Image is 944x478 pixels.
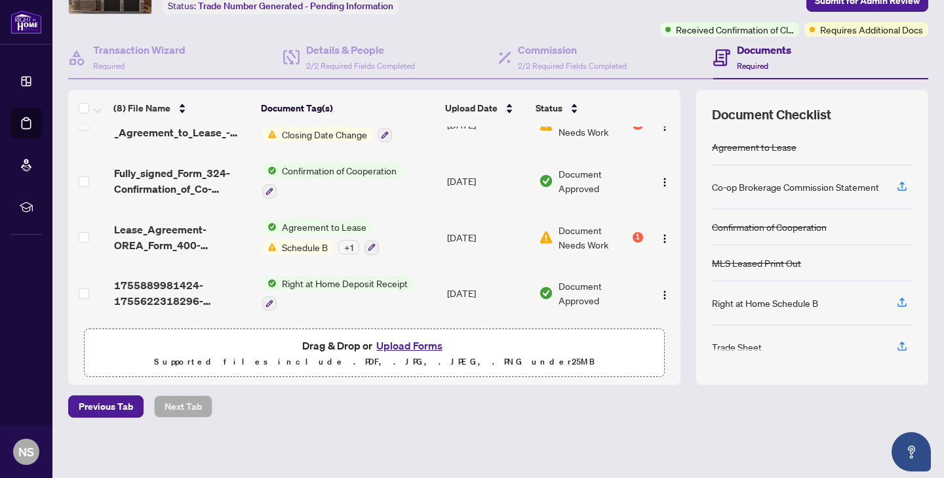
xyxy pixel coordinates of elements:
[518,61,627,71] span: 2/2 Required Fields Completed
[654,170,675,191] button: Logo
[114,165,252,197] span: Fully_signed_Form_324-Confirmation_of_Co-operation_and_Representation_Tenant_Landlord-250_Seguin_...
[659,121,670,132] img: Logo
[654,283,675,304] button: Logo
[559,167,643,195] span: Document Approved
[338,240,359,254] div: + 1
[277,163,402,178] span: Confirmation of Cooperation
[114,222,252,253] span: Lease_Agreement-OREA_Form_400-250_Seguin_St-Aug_18_2025.pdf
[892,432,931,471] button: Open asap
[820,22,923,37] span: Requires Additional Docs
[262,276,413,311] button: Status IconRight at Home Deposit Receipt
[154,395,212,418] button: Next Tab
[654,227,675,248] button: Logo
[68,395,144,418] button: Previous Tab
[10,10,42,34] img: logo
[712,140,796,154] div: Agreement to Lease
[93,61,125,71] span: Required
[518,42,627,58] h4: Commission
[277,220,372,234] span: Agreement to Lease
[277,240,333,254] span: Schedule B
[633,119,643,130] div: 1
[712,180,879,194] div: Co-op Brokerage Commission Statement
[79,396,133,417] span: Previous Tab
[18,443,34,461] span: NS
[108,90,256,127] th: (8) File Name
[536,101,562,115] span: Status
[737,42,791,58] h4: Documents
[306,61,415,71] span: 2/2 Required Fields Completed
[262,163,277,178] img: Status Icon
[440,90,531,127] th: Upload Date
[442,153,534,209] td: [DATE]
[712,296,818,310] div: Right at Home Schedule B
[262,220,277,234] img: Status Icon
[559,223,630,252] span: Document Needs Work
[277,127,372,142] span: Closing Date Change
[256,90,440,127] th: Document Tag(s)
[633,232,643,243] div: 1
[659,177,670,188] img: Logo
[114,277,252,309] span: 1755889981424-1755622318296-richmondhillscanner_20250819_12.pdf
[302,337,446,354] span: Drag & Drop or
[676,22,794,37] span: Received Confirmation of Closing
[372,337,446,354] button: Upload Forms
[93,42,186,58] h4: Transaction Wizard
[712,340,762,354] div: Trade Sheet
[262,276,277,290] img: Status Icon
[262,127,277,142] img: Status Icon
[539,286,553,300] img: Document Status
[306,42,415,58] h4: Details & People
[92,354,656,370] p: Supported files include .PDF, .JPG, .JPEG, .PNG under 25 MB
[559,279,643,308] span: Document Approved
[659,290,670,300] img: Logo
[113,101,170,115] span: (8) File Name
[445,101,498,115] span: Upload Date
[262,220,379,255] button: Status IconAgreement to LeaseStatus IconSchedule B+1
[712,220,827,234] div: Confirmation of Cooperation
[530,90,644,127] th: Status
[712,106,831,124] span: Document Checklist
[85,329,664,378] span: Drag & Drop orUpload FormsSupported files include .PDF, .JPG, .JPEG, .PNG under25MB
[659,233,670,244] img: Logo
[262,163,402,199] button: Status IconConfirmation of Cooperation
[442,266,534,322] td: [DATE]
[737,61,768,71] span: Required
[277,276,413,290] span: Right at Home Deposit Receipt
[262,240,277,254] img: Status Icon
[712,256,801,270] div: MLS Leased Print Out
[539,230,553,245] img: Document Status
[539,174,553,188] img: Document Status
[442,209,534,266] td: [DATE]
